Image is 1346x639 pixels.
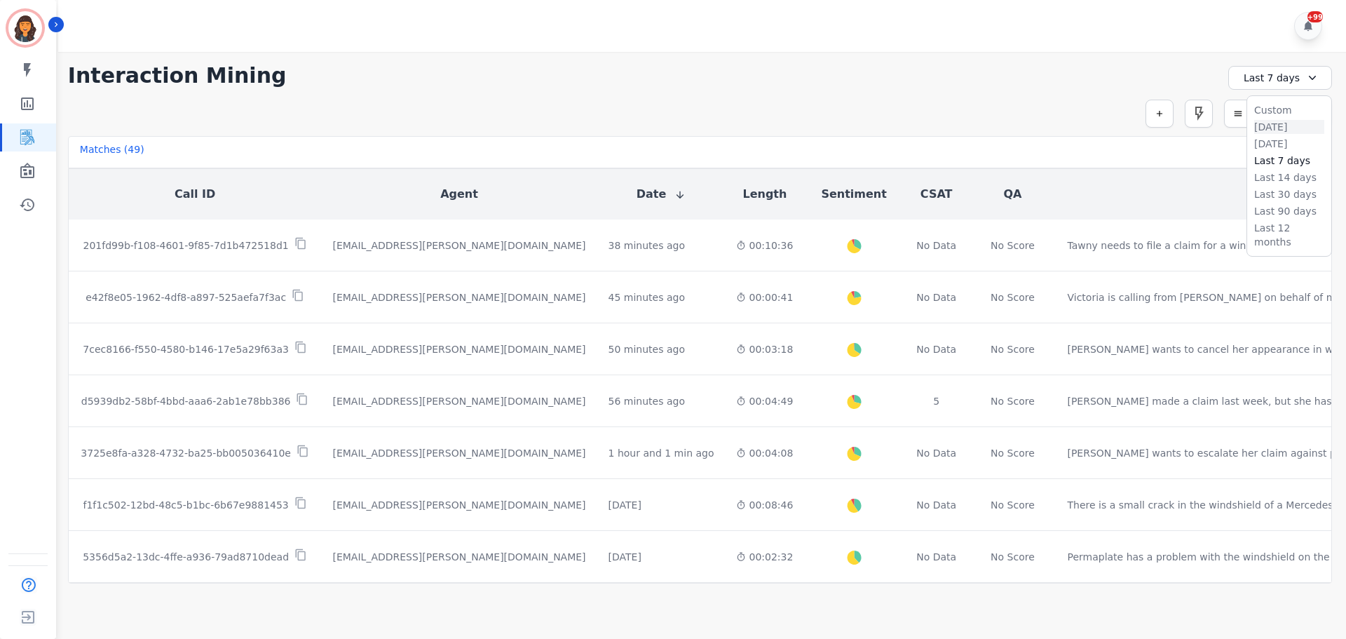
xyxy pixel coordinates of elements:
li: Last 90 days [1254,204,1324,218]
div: 00:02:32 [736,550,793,564]
li: [DATE] [1254,120,1324,134]
div: 00:04:49 [736,394,793,408]
button: QA [1003,186,1021,203]
p: 201fd99b-f108-4601-9f85-7d1b472518d1 [83,238,289,253]
div: 00:08:46 [736,498,793,512]
li: Last 12 months [1254,221,1324,249]
div: No Data [915,290,958,304]
li: Custom [1254,103,1324,117]
button: Length [742,186,787,203]
button: Sentiment [821,186,886,203]
div: No Score [991,290,1035,304]
div: [DATE] [609,498,641,512]
div: No Data [915,550,958,564]
div: No Score [991,446,1035,460]
div: 56 minutes ago [609,394,685,408]
li: Last 14 days [1254,170,1324,184]
div: No Score [991,394,1035,408]
button: Agent [440,186,478,203]
p: f1f1c502-12bd-48c5-b1bc-6b67e9881453 [83,498,289,512]
div: [EMAIL_ADDRESS][PERSON_NAME][DOMAIN_NAME] [332,446,585,460]
div: [EMAIL_ADDRESS][PERSON_NAME][DOMAIN_NAME] [332,550,585,564]
p: 3725e8fa-a328-4732-ba25-bb005036410e [81,446,291,460]
div: 5 [915,394,958,408]
div: [EMAIL_ADDRESS][PERSON_NAME][DOMAIN_NAME] [332,498,585,512]
li: Last 7 days [1254,154,1324,168]
button: Call ID [175,186,215,203]
div: [EMAIL_ADDRESS][PERSON_NAME][DOMAIN_NAME] [332,342,585,356]
div: No Data [915,238,958,253]
img: Bordered avatar [8,11,42,45]
div: +99 [1307,11,1323,22]
div: 50 minutes ago [609,342,685,356]
div: 1 hour and 1 min ago [609,446,714,460]
div: 45 minutes ago [609,290,685,304]
button: Date [637,186,686,203]
div: [EMAIL_ADDRESS][PERSON_NAME][DOMAIN_NAME] [332,394,585,408]
div: No Score [991,550,1035,564]
p: 7cec8166-f550-4580-b146-17e5a29f63a3 [83,342,289,356]
p: e42f8e05-1962-4df8-a897-525aefa7f3ac [86,290,286,304]
div: No Data [915,342,958,356]
h1: Interaction Mining [68,63,287,88]
div: 00:04:08 [736,446,793,460]
div: No Data [915,446,958,460]
li: Last 30 days [1254,187,1324,201]
div: 00:00:41 [736,290,793,304]
div: No Score [991,498,1035,512]
div: [EMAIL_ADDRESS][PERSON_NAME][DOMAIN_NAME] [332,290,585,304]
button: CSAT [920,186,953,203]
div: [EMAIL_ADDRESS][PERSON_NAME][DOMAIN_NAME] [332,238,585,253]
div: 00:03:18 [736,342,793,356]
li: [DATE] [1254,137,1324,151]
p: d5939db2-58bf-4bbd-aaa6-2ab1e78bb386 [81,394,291,408]
div: No Score [991,238,1035,253]
p: 5356d5a2-13dc-4ffe-a936-79ad8710dead [83,550,289,564]
div: Last 7 days [1228,66,1332,90]
div: No Data [915,498,958,512]
div: 38 minutes ago [609,238,685,253]
div: Matches ( 49 ) [80,142,144,162]
div: No Score [991,342,1035,356]
div: 00:10:36 [736,238,793,253]
div: [DATE] [609,550,641,564]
